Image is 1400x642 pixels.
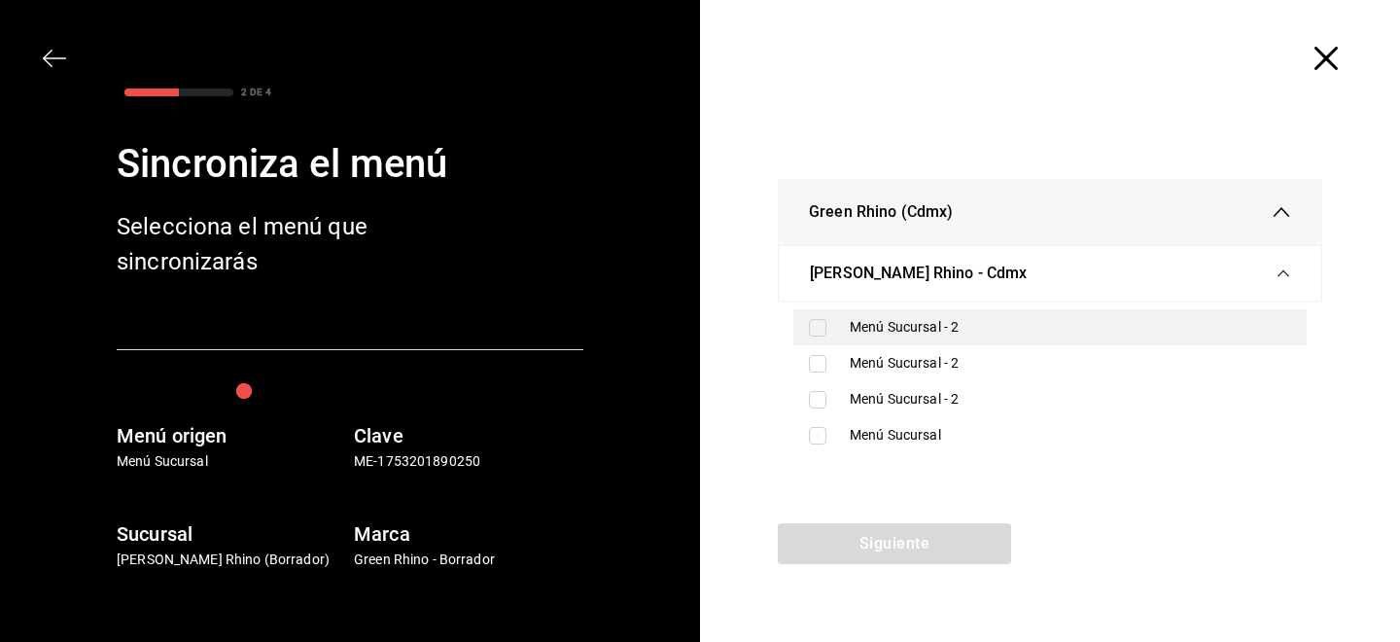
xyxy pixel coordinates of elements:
p: Green Rhino - Borrador [354,550,583,570]
span: [PERSON_NAME] Rhino - Cdmx [810,262,1027,285]
div: Menú Sucursal - 2 [850,389,1291,410]
h6: Menú origen [117,420,346,451]
h6: Marca [354,518,583,550]
p: Menú Sucursal [117,451,346,472]
div: Selecciona el menú que sincronizarás [117,209,428,279]
div: Menú Sucursal [850,425,1291,446]
div: Menú Sucursal - 2 [850,317,1291,338]
div: Menú Sucursal - 2 [850,353,1291,374]
p: ME-1753201890250 [354,451,583,472]
p: [PERSON_NAME] Rhino (Borrador) [117,550,346,570]
span: Green Rhino (Cdmx) [809,200,953,224]
h6: Sucursal [117,518,346,550]
div: Sincroniza el menú [117,135,583,194]
h6: Clave [354,420,583,451]
div: 2 DE 4 [241,85,271,99]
